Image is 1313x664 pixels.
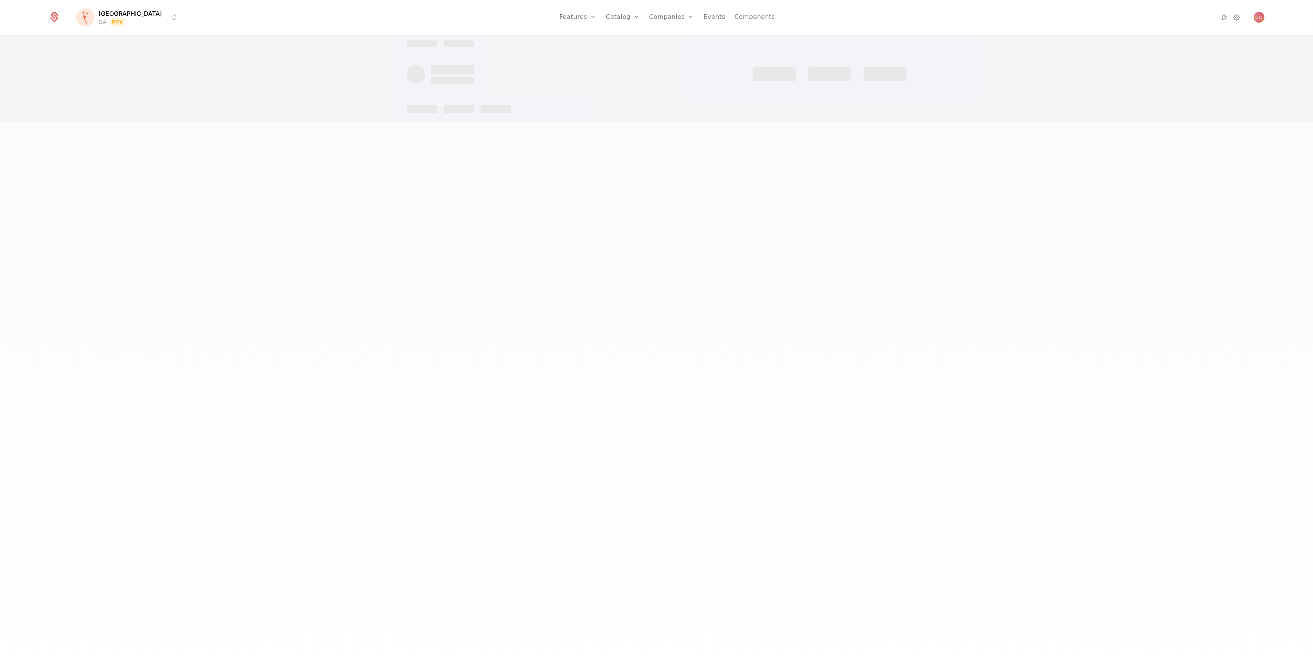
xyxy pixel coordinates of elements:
a: Integrations [1220,13,1229,22]
img: Jelena Obradovic [1254,12,1265,23]
div: QA [98,18,107,26]
img: Florence [76,8,95,27]
span: Dev [110,18,125,26]
span: [GEOGRAPHIC_DATA] [98,9,162,18]
a: Settings [1232,13,1241,22]
button: Select environment [78,9,179,26]
button: Open user button [1254,12,1265,23]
